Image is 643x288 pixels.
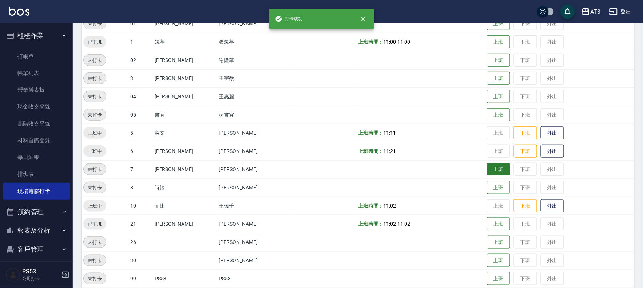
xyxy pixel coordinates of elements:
[487,90,510,103] button: 上班
[128,251,153,269] td: 30
[3,259,70,277] button: 員工及薪資
[487,217,510,231] button: 上班
[153,51,217,69] td: [PERSON_NAME]
[356,33,485,51] td: -
[84,75,106,82] span: 未打卡
[128,33,153,51] td: 1
[153,15,217,33] td: [PERSON_NAME]
[358,221,384,227] b: 上班時間：
[217,233,292,251] td: [PERSON_NAME]
[128,197,153,215] td: 10
[217,124,292,142] td: [PERSON_NAME]
[217,160,292,178] td: [PERSON_NAME]
[3,115,70,132] a: 高階收支登錄
[153,69,217,87] td: [PERSON_NAME]
[153,197,217,215] td: 菲比
[217,215,292,233] td: [PERSON_NAME]
[3,166,70,182] a: 排班表
[217,33,292,51] td: 張筑葶
[590,7,600,16] div: AT3
[128,178,153,197] td: 8
[3,132,70,149] a: 材料自購登錄
[487,108,510,122] button: 上班
[3,82,70,98] a: 營業儀表板
[3,149,70,166] a: 每日結帳
[83,147,106,155] span: 上班中
[153,142,217,160] td: [PERSON_NAME]
[384,130,396,136] span: 11:11
[3,240,70,259] button: 客戶管理
[398,39,410,45] span: 11:00
[217,51,292,69] td: 謝隆華
[3,202,70,221] button: 預約管理
[83,202,106,210] span: 上班中
[560,4,575,19] button: save
[487,272,510,285] button: 上班
[128,142,153,160] td: 6
[22,268,59,275] h5: PS53
[358,39,384,45] b: 上班時間：
[6,268,20,282] img: Person
[384,39,396,45] span: 11:00
[84,166,106,173] span: 未打卡
[128,51,153,69] td: 02
[128,160,153,178] td: 7
[541,126,564,140] button: 外出
[275,15,303,23] span: 打卡成功
[606,5,634,19] button: 登出
[128,215,153,233] td: 21
[153,87,217,106] td: [PERSON_NAME]
[84,111,106,119] span: 未打卡
[84,56,106,64] span: 未打卡
[217,142,292,160] td: [PERSON_NAME]
[384,148,396,154] span: 11:21
[83,220,106,228] span: 已下班
[128,69,153,87] td: 3
[487,54,510,67] button: 上班
[83,129,106,137] span: 上班中
[217,178,292,197] td: [PERSON_NAME]
[217,69,292,87] td: 王宇徵
[358,148,384,154] b: 上班時間：
[153,160,217,178] td: [PERSON_NAME]
[3,98,70,115] a: 現金收支登錄
[3,183,70,200] a: 現場電腦打卡
[355,11,371,27] button: close
[358,130,384,136] b: 上班時間：
[217,106,292,124] td: 謝書宜
[384,221,396,227] span: 11:02
[22,275,59,282] p: 公司打卡
[487,35,510,49] button: 上班
[128,124,153,142] td: 5
[128,233,153,251] td: 26
[514,199,537,213] button: 下班
[84,257,106,264] span: 未打卡
[487,236,510,249] button: 上班
[3,48,70,65] a: 打帳單
[153,106,217,124] td: 書宜
[487,254,510,267] button: 上班
[153,178,217,197] td: 岢諭
[579,4,603,19] button: AT3
[487,163,510,176] button: 上班
[487,17,510,31] button: 上班
[3,26,70,45] button: 櫃檯作業
[128,15,153,33] td: 01
[3,65,70,82] a: 帳單列表
[356,215,485,233] td: -
[84,93,106,100] span: 未打卡
[84,184,106,192] span: 未打卡
[217,15,292,33] td: [PERSON_NAME]
[217,87,292,106] td: 王惠麗
[541,145,564,158] button: 外出
[84,238,106,246] span: 未打卡
[358,203,384,209] b: 上班時間：
[9,7,29,16] img: Logo
[84,275,106,283] span: 未打卡
[84,20,106,28] span: 未打卡
[487,72,510,85] button: 上班
[217,269,292,288] td: PS53
[398,221,410,227] span: 11:02
[153,124,217,142] td: 淑文
[384,203,396,209] span: 11:02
